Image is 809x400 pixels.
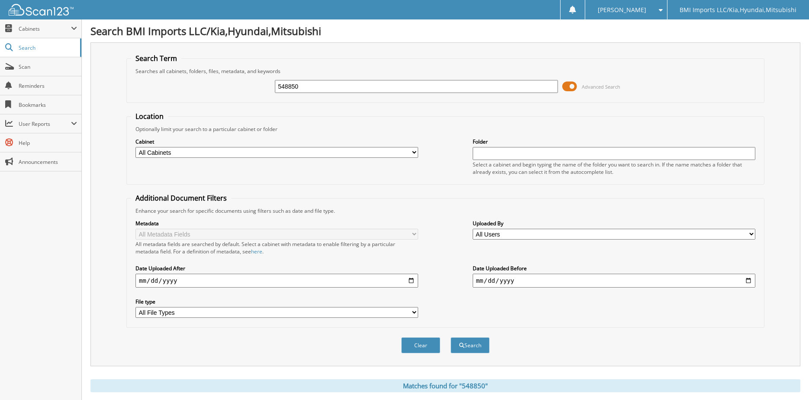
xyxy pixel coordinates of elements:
[473,265,755,272] label: Date Uploaded Before
[598,7,646,13] span: [PERSON_NAME]
[131,112,168,121] legend: Location
[90,24,800,38] h1: Search BMI Imports LLC/Kia,Hyundai,Mitsubishi
[582,83,620,90] span: Advanced Search
[131,125,760,133] div: Optionally limit your search to a particular cabinet or folder
[19,44,76,51] span: Search
[19,82,77,90] span: Reminders
[135,265,418,272] label: Date Uploaded After
[473,220,755,227] label: Uploaded By
[131,54,181,63] legend: Search Term
[135,138,418,145] label: Cabinet
[19,101,77,109] span: Bookmarks
[473,161,755,176] div: Select a cabinet and begin typing the name of the folder you want to search in. If the name match...
[135,298,418,305] label: File type
[135,240,418,255] div: All metadata fields are searched by default. Select a cabinet with metadata to enable filtering b...
[680,7,796,13] span: BMI Imports LLC/Kia,Hyundai,Mitsubishi
[90,379,800,392] div: Matches found for "548850"
[473,138,755,145] label: Folder
[135,274,418,288] input: start
[451,337,490,353] button: Search
[19,158,77,166] span: Announcements
[131,207,760,214] div: Enhance your search for specific documents using filters such as date and file type.
[401,337,440,353] button: Clear
[251,248,262,255] a: here
[131,67,760,75] div: Searches all cabinets, folders, files, metadata, and keywords
[19,139,77,147] span: Help
[473,274,755,288] input: end
[9,4,74,16] img: scan123-logo-white.svg
[19,120,71,128] span: User Reports
[19,25,71,32] span: Cabinets
[19,63,77,70] span: Scan
[131,193,231,203] legend: Additional Document Filters
[135,220,418,227] label: Metadata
